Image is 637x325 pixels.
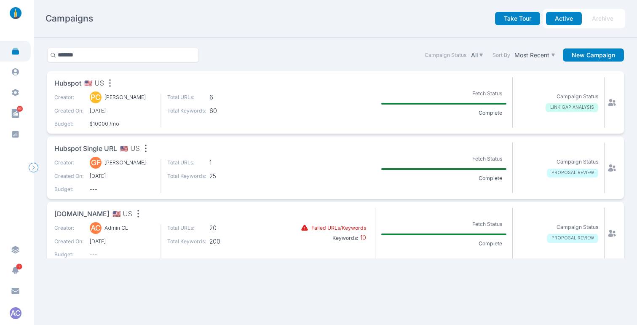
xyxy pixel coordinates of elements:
p: PROPOSAL REVIEW [547,234,598,243]
p: Most Recent [514,51,549,59]
span: 🇺🇸 US [84,78,104,89]
button: Take Tour [495,12,540,25]
span: 10 [359,234,366,241]
p: Failed URLs/Keywords [311,224,366,232]
p: All [471,51,478,59]
span: --- [90,251,155,258]
p: Fetch Status [468,153,506,164]
div: PC [90,91,102,103]
span: Hubspot [54,78,81,89]
p: Campaign Status [557,93,598,100]
span: 60 [209,107,249,115]
button: New Campaign [563,48,624,62]
p: Budget: [54,251,84,258]
p: Admin CL [104,224,128,232]
span: 25 [209,172,249,180]
span: 1 [209,159,249,167]
p: LINK GAP ANALYSIS [546,103,598,112]
p: PROPOSAL REVIEW [547,169,598,177]
p: Complete [474,240,506,247]
p: [PERSON_NAME] [104,94,146,101]
span: 63 [17,106,23,112]
span: [DOMAIN_NAME] [54,209,110,220]
p: Created On: [54,107,84,115]
p: Total URLs: [167,159,206,167]
p: Total URLs: [167,224,206,232]
p: Creator: [54,159,84,167]
p: Fetch Status [468,219,506,229]
span: 6 [209,94,249,101]
span: 🇺🇸 US [112,209,132,220]
div: AC [90,222,102,234]
span: 20 [209,224,249,232]
p: Budget: [54,185,84,193]
span: 🇺🇸 US [120,144,140,154]
p: Created On: [54,172,84,180]
p: Total Keywords: [167,172,206,180]
b: Keywords: [332,235,359,241]
span: [DATE] [90,238,155,245]
span: $10000 /mo [90,120,155,128]
p: Campaign Status [557,223,598,231]
span: hubspot single URL [54,144,117,154]
p: Fetch Status [468,88,506,99]
p: Campaign Status [557,158,598,166]
button: All [469,50,485,60]
p: Budget: [54,120,84,128]
p: Creator: [54,224,84,232]
label: Campaign Status [425,51,466,59]
img: linklaunch_small.2ae18699.png [7,7,24,19]
p: [PERSON_NAME] [104,159,146,167]
p: Total URLs: [167,94,206,101]
label: Sort By [492,51,510,59]
div: GF [90,157,102,169]
span: [DATE] [90,172,155,180]
p: Complete [474,175,506,182]
p: Creator: [54,94,84,101]
p: Complete [474,109,506,117]
p: Total Keywords: [167,238,206,245]
p: Created On: [54,238,84,245]
span: [DATE] [90,107,155,115]
button: Active [546,12,582,25]
span: --- [90,185,155,193]
button: Most Recent [513,50,557,60]
h2: Campaigns [45,13,93,24]
button: Archive [583,12,622,25]
span: 200 [209,238,249,245]
p: Total Keywords: [167,107,206,115]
